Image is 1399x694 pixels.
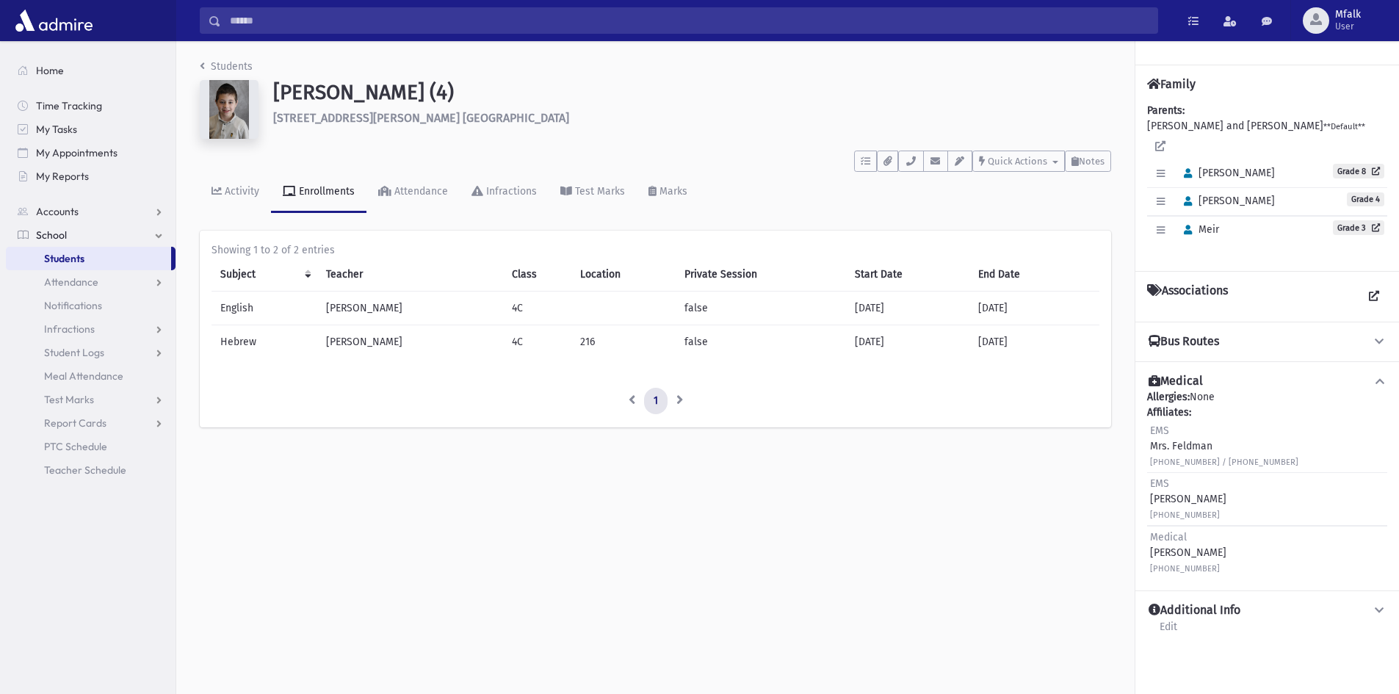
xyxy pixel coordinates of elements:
td: false [676,325,846,359]
span: [PERSON_NAME] [1177,167,1275,179]
a: Attendance [366,172,460,213]
button: Medical [1147,374,1387,389]
button: Quick Actions [972,151,1065,172]
td: [DATE] [969,325,1099,359]
a: Activity [200,172,271,213]
div: Enrollments [296,185,355,198]
a: Test Marks [549,172,637,213]
a: Notifications [6,294,176,317]
td: Hebrew [212,325,317,359]
a: My Reports [6,165,176,188]
th: Class [503,258,571,292]
a: Test Marks [6,388,176,411]
td: [DATE] [969,292,1099,325]
h6: [STREET_ADDRESS][PERSON_NAME] [GEOGRAPHIC_DATA] [273,111,1111,125]
a: My Appointments [6,141,176,165]
h4: Family [1147,77,1196,91]
td: [PERSON_NAME] [317,325,503,359]
a: Enrollments [271,172,366,213]
div: [PERSON_NAME] [1150,529,1226,576]
img: AdmirePro [12,6,96,35]
button: Bus Routes [1147,334,1387,350]
div: Marks [657,185,687,198]
span: Grade 4 [1347,192,1384,206]
b: Affiliates: [1147,406,1191,419]
nav: breadcrumb [200,59,253,80]
span: Time Tracking [36,99,102,112]
td: [PERSON_NAME] [317,292,503,325]
th: Start Date [846,258,970,292]
span: EMS [1150,424,1169,437]
span: Attendance [44,275,98,289]
span: Notes [1079,156,1105,167]
div: [PERSON_NAME] and [PERSON_NAME] [1147,103,1387,259]
small: [PHONE_NUMBER] [1150,564,1220,574]
span: [PERSON_NAME] [1177,195,1275,207]
span: Report Cards [44,416,106,430]
a: Attendance [6,270,176,294]
td: 4C [503,325,571,359]
span: Medical [1150,531,1187,543]
b: Allergies: [1147,391,1190,403]
div: Infractions [483,185,537,198]
h4: Bus Routes [1149,334,1219,350]
a: Home [6,59,176,82]
a: My Tasks [6,118,176,141]
span: Student Logs [44,346,104,359]
h4: Medical [1149,374,1203,389]
td: [DATE] [846,325,970,359]
span: My Tasks [36,123,77,136]
h1: [PERSON_NAME] (4) [273,80,1111,105]
a: Grade 8 [1333,164,1384,178]
span: PTC Schedule [44,440,107,453]
div: [PERSON_NAME] [1150,476,1226,522]
span: User [1335,21,1361,32]
b: Parents: [1147,104,1185,117]
span: Meal Attendance [44,369,123,383]
span: Quick Actions [988,156,1047,167]
span: Meir [1177,223,1219,236]
a: Students [200,60,253,73]
a: Infractions [6,317,176,341]
small: [PHONE_NUMBER] / [PHONE_NUMBER] [1150,458,1298,467]
th: Subject [212,258,317,292]
span: Home [36,64,64,77]
h4: Associations [1147,283,1228,310]
input: Search [221,7,1157,34]
div: Mrs. Feldman [1150,423,1298,469]
span: Test Marks [44,393,94,406]
small: [PHONE_NUMBER] [1150,510,1220,520]
span: Teacher Schedule [44,463,126,477]
span: My Reports [36,170,89,183]
div: None [1147,389,1387,579]
td: false [676,292,846,325]
a: Teacher Schedule [6,458,176,482]
button: Notes [1065,151,1111,172]
div: Showing 1 to 2 of 2 entries [212,242,1099,258]
span: School [36,228,67,242]
a: School [6,223,176,247]
a: Marks [637,172,699,213]
a: Meal Attendance [6,364,176,388]
a: Edit [1159,618,1178,645]
div: Activity [222,185,259,198]
td: 4C [503,292,571,325]
h4: Additional Info [1149,603,1240,618]
a: View all Associations [1361,283,1387,310]
span: My Appointments [36,146,118,159]
th: Location [571,258,675,292]
a: Students [6,247,171,270]
span: Students [44,252,84,265]
div: Attendance [391,185,448,198]
div: Test Marks [572,185,625,198]
th: Private Session [676,258,846,292]
a: PTC Schedule [6,435,176,458]
a: Report Cards [6,411,176,435]
a: Accounts [6,200,176,223]
span: Notifications [44,299,102,312]
th: Teacher [317,258,503,292]
a: Infractions [460,172,549,213]
td: English [212,292,317,325]
span: EMS [1150,477,1169,490]
a: Grade 3 [1333,220,1384,235]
